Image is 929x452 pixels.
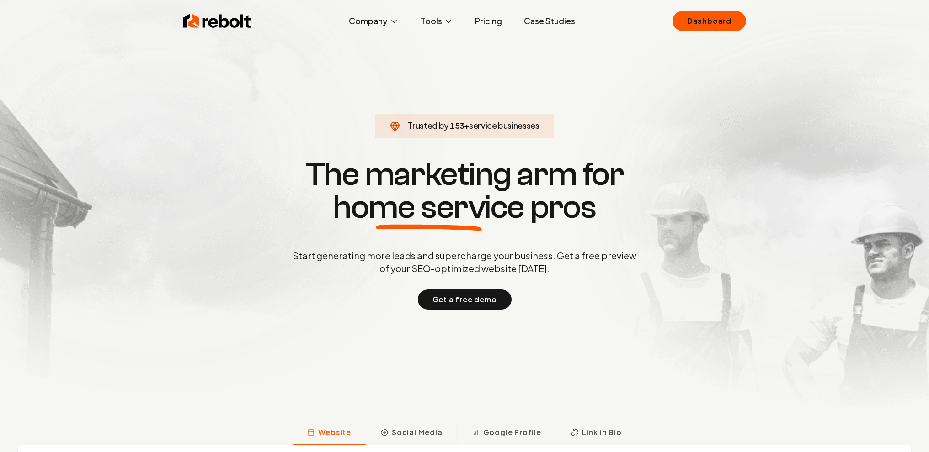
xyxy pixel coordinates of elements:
[291,249,638,275] p: Start generating more leads and supercharge your business. Get a free preview of your SEO-optimiz...
[450,119,464,132] span: 153
[673,11,746,31] a: Dashboard
[469,120,539,131] span: service businesses
[318,427,351,438] span: Website
[293,421,366,445] button: Website
[468,12,509,30] a: Pricing
[582,427,622,438] span: Link in Bio
[517,12,582,30] a: Case Studies
[483,427,541,438] span: Google Profile
[418,289,512,310] button: Get a free demo
[366,421,457,445] button: Social Media
[457,421,556,445] button: Google Profile
[342,12,406,30] button: Company
[183,12,251,30] img: Rebolt Logo
[413,12,460,30] button: Tools
[245,158,684,224] h1: The marketing arm for pros
[392,427,443,438] span: Social Media
[464,120,469,131] span: +
[333,191,524,224] span: home service
[408,120,448,131] span: Trusted by
[556,421,636,445] button: Link in Bio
